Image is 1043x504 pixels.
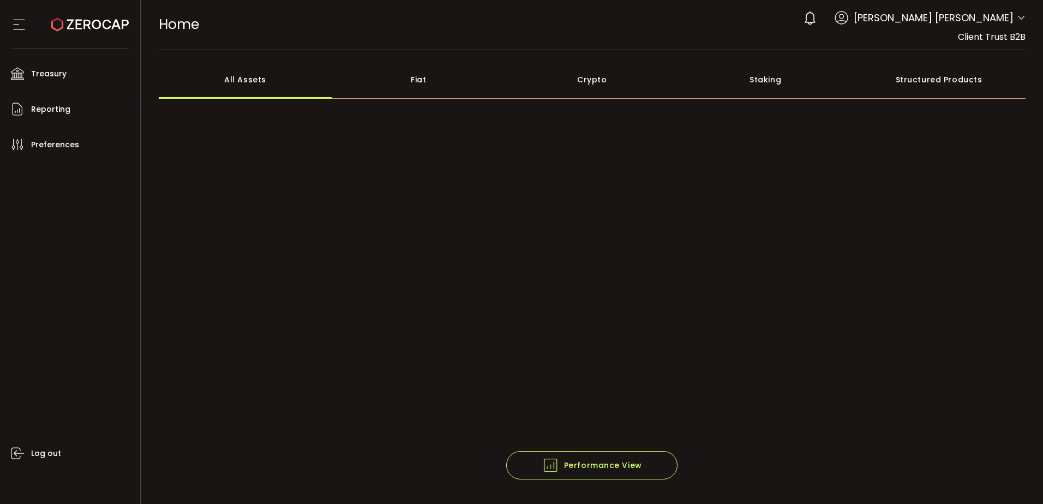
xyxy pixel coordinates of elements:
div: All Assets [159,61,332,99]
span: Preferences [31,137,79,153]
div: Staking [679,61,852,99]
div: Crypto [505,61,679,99]
div: Fiat [332,61,505,99]
span: Reporting [31,101,70,117]
iframe: Chat Widget [988,452,1043,504]
span: Performance View [542,457,642,473]
button: Performance View [506,451,678,479]
span: Client Trust B2B [958,31,1026,43]
span: Treasury [31,66,67,82]
div: Structured Products [852,61,1026,99]
span: [PERSON_NAME] [PERSON_NAME] [854,10,1014,25]
span: Log out [31,446,61,461]
span: Home [159,15,199,34]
